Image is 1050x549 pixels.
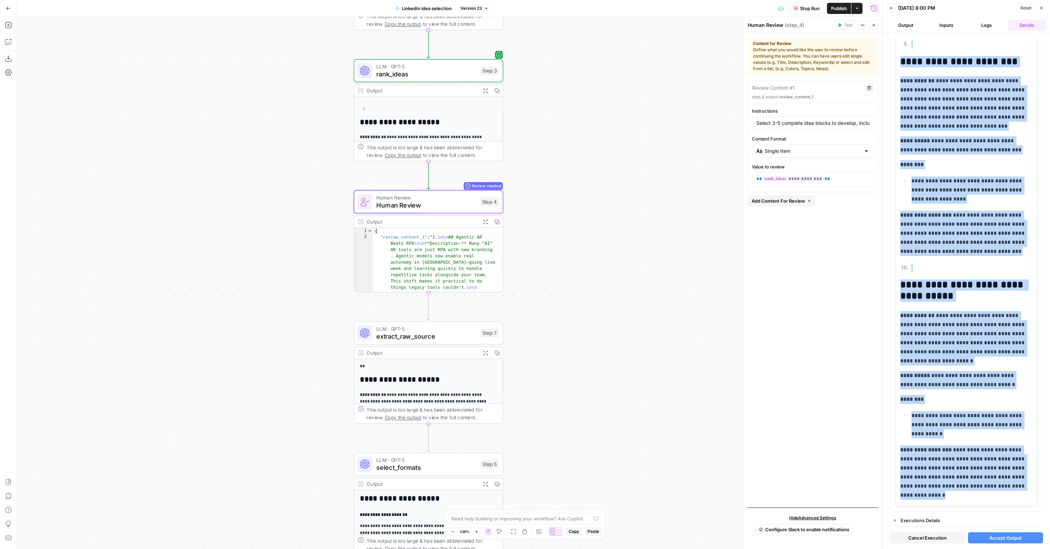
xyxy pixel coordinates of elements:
[1017,3,1035,13] button: Reset
[367,144,499,159] div: This output is too large & has been abbreviated for review. to view the full content.
[908,534,947,541] span: Cancel Execution
[585,527,602,536] button: Paste
[367,349,476,356] div: Output
[481,329,499,337] div: Step 7
[752,135,874,142] label: Content Format
[800,5,820,12] span: Stop Run
[968,20,1006,31] button: Logs
[376,456,477,464] span: LLM · GPT-5
[391,3,456,14] button: LinkedIn idea selection
[752,163,874,170] label: Value to review
[427,293,430,321] g: Edge from step_4 to step_7
[968,532,1043,543] button: Accept Output
[402,5,452,12] span: LinkedIn idea selection
[753,40,873,47] strong: Content for Review
[376,332,477,341] span: extract_raw_source
[927,20,965,31] button: Inputs
[367,406,499,421] div: This output is too large & has been abbreviated for review. to view the full content.
[759,525,763,534] img: Slack
[367,228,372,234] span: Toggle code folding, rows 1 through 3
[587,528,599,535] span: Paste
[569,528,579,535] span: Copy
[460,5,482,12] span: Version 23
[752,197,805,204] span: Add Content For Review
[472,180,501,192] span: Review needed
[753,40,873,72] div: Define what you would like the user to review before continuing the workflow. You can have users ...
[835,21,856,30] button: Test
[367,480,476,488] div: Output
[844,22,853,28] span: Test
[1020,5,1031,11] span: Reset
[1008,20,1046,31] button: Details
[765,148,861,155] input: Single Item
[779,94,813,99] span: review_content_1
[480,197,499,206] div: Step 4
[831,5,847,12] span: Publish
[376,62,477,70] span: LLM · GPT-5
[427,30,430,58] g: Edge from step_1 to step_3
[376,325,477,332] span: LLM · GPT-5
[887,20,925,31] button: Output
[385,21,421,27] span: Copy the output
[752,107,874,114] label: Instructions
[376,69,477,79] span: rank_ideas
[747,195,815,206] button: Add Content For Review
[457,4,491,13] button: Version 23
[748,22,783,29] textarea: Human Review
[989,534,1022,541] span: Accept Output
[765,526,849,533] span: Configure Slack to enable notifications
[890,515,1043,526] button: Executions Details
[367,218,476,225] div: Output
[376,194,476,201] span: Human Review
[901,517,1038,524] div: Executions Details
[427,161,430,189] g: Edge from step_3 to step_4
[376,201,476,210] span: Human Review
[354,228,373,234] div: 1
[376,463,477,473] span: select_formats
[756,120,869,127] input: Enter instructions for what needs to be reviewed
[385,414,421,420] span: Copy the output
[427,424,430,452] g: Edge from step_7 to step_5
[354,190,503,293] div: Review neededHuman ReviewHuman ReviewStep 4Output{ "review_content_1":"1.\n\n## Agentic AR Beats ...
[481,66,499,75] div: Step 3
[367,87,476,94] div: Output
[890,532,965,543] button: Cancel Execution
[789,3,824,14] button: Stop Run
[827,3,851,14] button: Publish
[754,524,854,535] a: SlackConfigure Slack to enable notifications
[481,460,499,468] div: Step 5
[460,529,469,534] span: 138%
[367,12,499,28] div: This output is too large & has been abbreviated for review. to view the full content.
[566,527,582,536] button: Copy
[785,22,804,29] span: ( step_4 )
[752,94,874,100] p: step_4.output.
[789,515,836,521] span: Hide Advanced Settings
[385,152,421,158] span: Copy the output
